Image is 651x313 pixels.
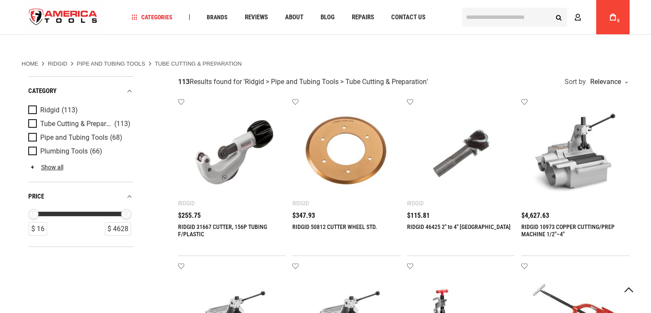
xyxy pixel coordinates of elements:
[22,60,39,68] a: Home
[207,14,228,20] span: Brands
[40,147,88,155] span: Plumbing Tools
[62,107,78,114] span: (113)
[521,223,615,238] a: RIDGID 10973 COPPER CUTTING/PREP MACHINE 1/2"–4"
[22,1,105,33] a: store logo
[110,134,122,141] span: (68)
[28,85,133,97] div: category
[321,14,335,21] span: Blog
[28,147,131,156] a: Plumbing Tools (66)
[28,105,131,115] a: Ridgid (113)
[105,222,131,236] div: $ 4628
[292,223,377,230] a: RIDGID 50812 CUTTER WHEEL STD.
[317,12,339,23] a: Blog
[588,78,627,85] div: Relevance
[155,60,241,67] strong: Tube Cutting & Preparation
[521,212,549,219] span: $4,627.63
[28,191,133,202] div: price
[28,164,63,171] a: Show all
[292,200,309,207] div: Ridgid
[285,14,303,21] span: About
[90,148,102,155] span: (66)
[281,12,307,23] a: About
[407,223,511,230] a: RIDGID 46425 2" to 4" [GEOGRAPHIC_DATA]
[40,134,108,141] span: Pipe and Tubing Tools
[203,12,232,23] a: Brands
[245,14,268,21] span: Reviews
[48,60,68,68] a: Ridgid
[178,78,428,87] div: Results found for ' '
[28,119,131,129] a: Tube Cutting & Preparation (113)
[245,78,427,86] span: Ridgid > Pipe and Tubing Tools > Tube Cutting & Preparation
[407,200,424,207] div: Ridgid
[178,78,190,86] strong: 113
[565,78,586,85] span: Sort by
[40,106,59,114] span: Ridgid
[128,12,176,23] a: Categories
[29,222,47,236] div: $ 16
[40,120,112,128] span: Tube Cutting & Preparation
[416,107,507,199] img: RIDGID 46425 2
[617,18,620,23] span: 0
[352,14,374,21] span: Repairs
[178,212,201,219] span: $255.75
[551,9,567,25] button: Search
[28,76,133,247] div: Product Filters
[348,12,378,23] a: Repairs
[28,133,131,142] a: Pipe and Tubing Tools (68)
[178,223,267,238] a: RIDGID 31667 CUTTER, 156P TUBING F/PLASTIC
[178,200,195,207] div: Ridgid
[391,14,425,21] span: Contact Us
[114,120,131,128] span: (113)
[22,1,105,33] img: America Tools
[131,14,172,20] span: Categories
[387,12,429,23] a: Contact Us
[241,12,272,23] a: Reviews
[530,107,621,199] img: RIDGID 10973 COPPER CUTTING/PREP MACHINE 1/2
[407,212,430,219] span: $115.81
[292,212,315,219] span: $347.93
[187,107,278,199] img: RIDGID 31667 CUTTER, 156P TUBING F/PLASTIC
[301,107,392,199] img: RIDGID 50812 CUTTER WHEEL STD.
[77,60,146,68] a: Pipe and Tubing Tools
